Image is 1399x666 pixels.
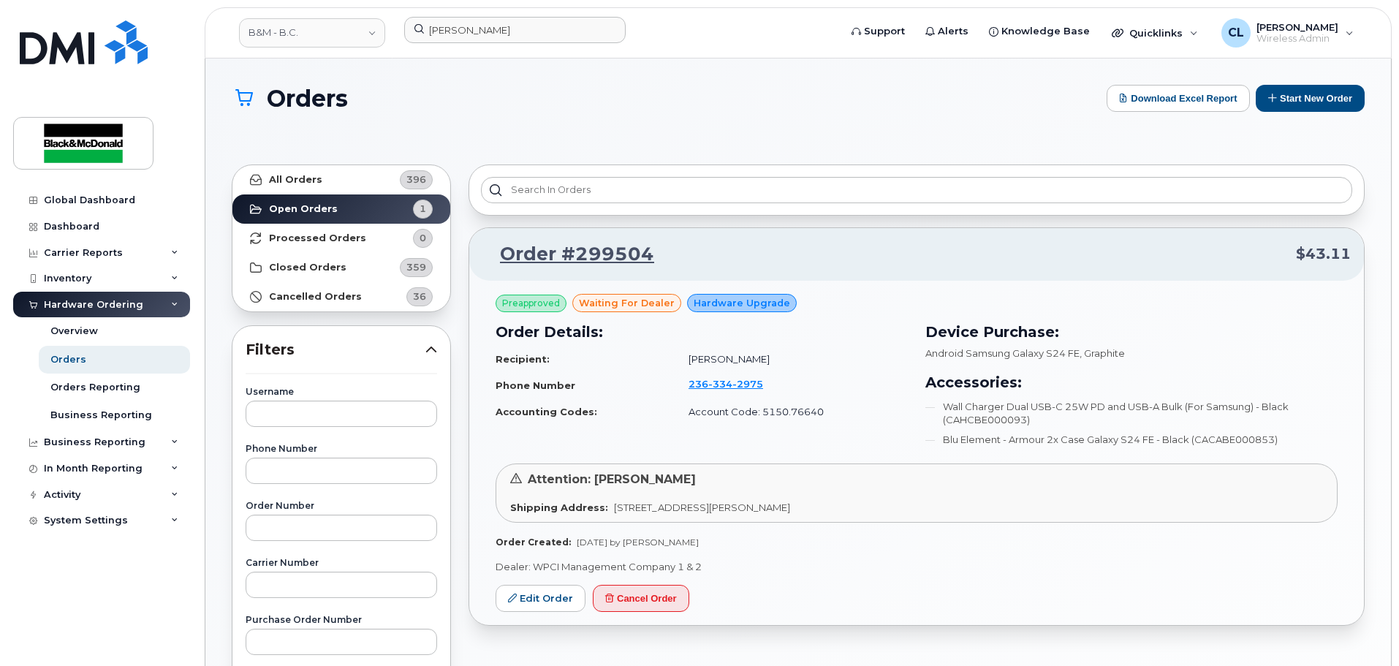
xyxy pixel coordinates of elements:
span: 236 [689,378,763,390]
strong: Shipping Address: [510,502,608,513]
a: Open Orders1 [232,194,450,224]
span: Attention: [PERSON_NAME] [528,472,696,486]
span: 1 [420,202,426,216]
h3: Accessories: [925,371,1338,393]
span: $43.11 [1296,243,1351,265]
a: Processed Orders0 [232,224,450,253]
li: Blu Element - Armour 2x Case Galaxy S24 FE - Black (CACABE000853) [925,433,1338,447]
td: [PERSON_NAME] [675,347,908,372]
strong: Open Orders [269,203,338,215]
button: Cancel Order [593,585,689,612]
button: Start New Order [1256,85,1365,112]
a: Cancelled Orders36 [232,282,450,311]
a: Closed Orders359 [232,253,450,282]
strong: All Orders [269,174,322,186]
span: [DATE] by [PERSON_NAME] [577,537,699,548]
span: 396 [406,173,426,186]
span: [STREET_ADDRESS][PERSON_NAME] [614,502,790,513]
button: Download Excel Report [1107,85,1250,112]
span: 334 [708,378,732,390]
input: Search in orders [481,177,1352,203]
span: 36 [413,290,426,303]
label: Order Number [246,502,437,510]
span: Filters [246,339,425,360]
label: Username [246,387,437,396]
h3: Device Purchase: [925,321,1338,343]
span: Preapproved [502,297,560,310]
span: Orders [267,86,348,111]
strong: Closed Orders [269,262,346,273]
strong: Cancelled Orders [269,291,362,303]
span: , Graphite [1080,347,1125,359]
span: Android Samsung Galaxy S24 FE [925,347,1080,359]
strong: Order Created: [496,537,571,548]
span: 359 [406,260,426,274]
span: 2975 [732,378,763,390]
td: Account Code: 5150.76640 [675,399,908,425]
strong: Recipient: [496,353,550,365]
strong: Phone Number [496,379,575,391]
a: Order #299504 [482,241,654,268]
label: Phone Number [246,444,437,453]
strong: Accounting Codes: [496,406,597,417]
strong: Processed Orders [269,232,366,244]
span: 0 [420,231,426,245]
label: Carrier Number [246,559,437,567]
span: waiting for dealer [579,296,675,310]
li: Wall Charger Dual USB-C 25W PD and USB-A Bulk (For Samsung) - Black (CAHCBE000093) [925,400,1338,427]
p: Dealer: WPCI Management Company 1 & 2 [496,560,1338,574]
a: Edit Order [496,585,585,612]
a: All Orders396 [232,165,450,194]
label: Purchase Order Number [246,616,437,624]
h3: Order Details: [496,321,908,343]
a: 2363342975 [689,378,781,390]
span: Hardware Upgrade [694,296,790,310]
